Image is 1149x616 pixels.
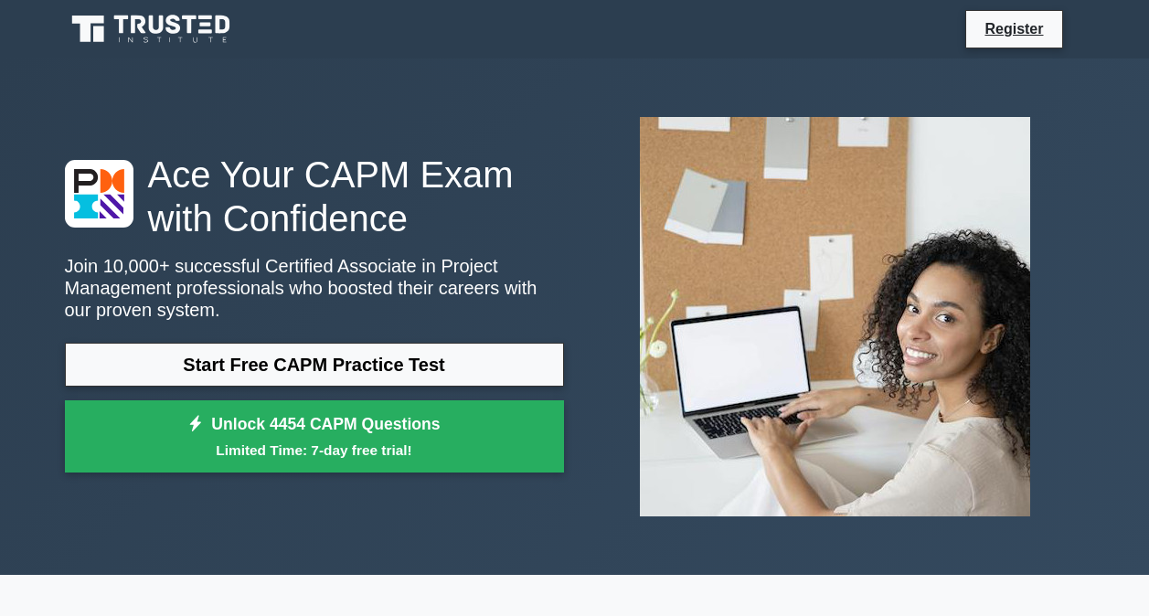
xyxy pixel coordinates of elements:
a: Register [973,17,1054,40]
small: Limited Time: 7-day free trial! [88,440,541,461]
h1: Ace Your CAPM Exam with Confidence [65,153,564,240]
a: Unlock 4454 CAPM QuestionsLimited Time: 7-day free trial! [65,400,564,473]
a: Start Free CAPM Practice Test [65,343,564,387]
p: Join 10,000+ successful Certified Associate in Project Management professionals who boosted their... [65,255,564,321]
